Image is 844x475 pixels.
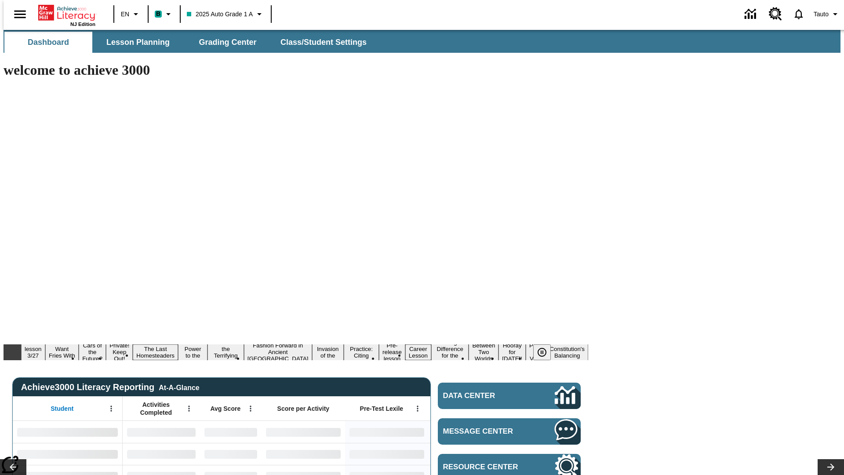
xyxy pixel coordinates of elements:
[79,341,106,363] button: Slide 3 Cars of the Future?
[244,341,312,363] button: Slide 8 Fashion Forward in Ancient Rome
[739,2,764,26] a: Data Center
[546,338,588,367] button: Slide 17 The Constitution's Balancing Act
[156,8,160,19] span: B
[38,3,95,27] div: Home
[207,338,244,367] button: Slide 7 Attack of the Terrifying Tomatoes
[7,1,33,27] button: Open side menu
[438,418,581,445] a: Message Center
[4,30,840,53] div: SubNavbar
[200,421,262,443] div: No Data,
[94,32,182,53] button: Lesson Planning
[38,4,95,22] a: Home
[151,6,177,22] button: Boost Class color is teal. Change class color
[4,62,588,78] h1: welcome to achieve 3000
[273,32,374,53] button: Class/Student Settings
[4,32,375,53] div: SubNavbar
[438,383,581,409] a: Data Center
[200,443,262,465] div: No Data,
[280,37,367,47] span: Class/Student Settings
[182,402,196,415] button: Open Menu
[344,338,379,367] button: Slide 10 Mixed Practice: Citing Evidence
[105,402,118,415] button: Open Menu
[45,338,79,367] button: Slide 2 Do You Want Fries With That?
[106,37,170,47] span: Lesson Planning
[787,3,810,26] a: Notifications
[183,6,268,22] button: Class: 2025 Auto Grade 1 A, Select your class
[28,37,69,47] span: Dashboard
[4,32,92,53] button: Dashboard
[244,402,257,415] button: Open Menu
[106,341,133,363] button: Slide 4 Private! Keep Out!
[133,344,178,360] button: Slide 5 The Last Homesteaders
[818,459,844,475] button: Lesson carousel, Next
[379,341,405,363] button: Slide 11 Pre-release lesson
[814,10,829,19] span: Tauto
[498,341,526,363] button: Slide 15 Hooray for Constitution Day!
[117,6,145,22] button: Language: EN, Select a language
[360,405,404,413] span: Pre-Test Lexile
[159,382,199,392] div: At-A-Glance
[127,401,185,417] span: Activities Completed
[533,344,551,360] button: Pause
[21,338,45,367] button: Slide 1 Test lesson 3/27 en
[123,421,200,443] div: No Data,
[533,344,560,360] div: Pause
[411,402,424,415] button: Open Menu
[405,344,431,360] button: Slide 12 Career Lesson
[199,37,256,47] span: Grading Center
[443,427,528,436] span: Message Center
[312,338,344,367] button: Slide 9 The Invasion of the Free CD
[469,341,498,363] button: Slide 14 Between Two Worlds
[121,10,129,19] span: EN
[184,32,272,53] button: Grading Center
[210,405,240,413] span: Avg Score
[443,463,528,471] span: Resource Center
[178,338,207,367] button: Slide 6 Solar Power to the People
[70,22,95,27] span: NJ Edition
[123,443,200,465] div: No Data,
[443,391,525,400] span: Data Center
[187,10,253,19] span: 2025 Auto Grade 1 A
[526,341,546,363] button: Slide 16 Point of View
[21,382,200,392] span: Achieve3000 Literacy Reporting
[431,338,469,367] button: Slide 13 Making a Difference for the Planet
[51,405,73,413] span: Student
[810,6,844,22] button: Profile/Settings
[764,2,787,26] a: Resource Center, Will open in new tab
[277,405,330,413] span: Score per Activity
